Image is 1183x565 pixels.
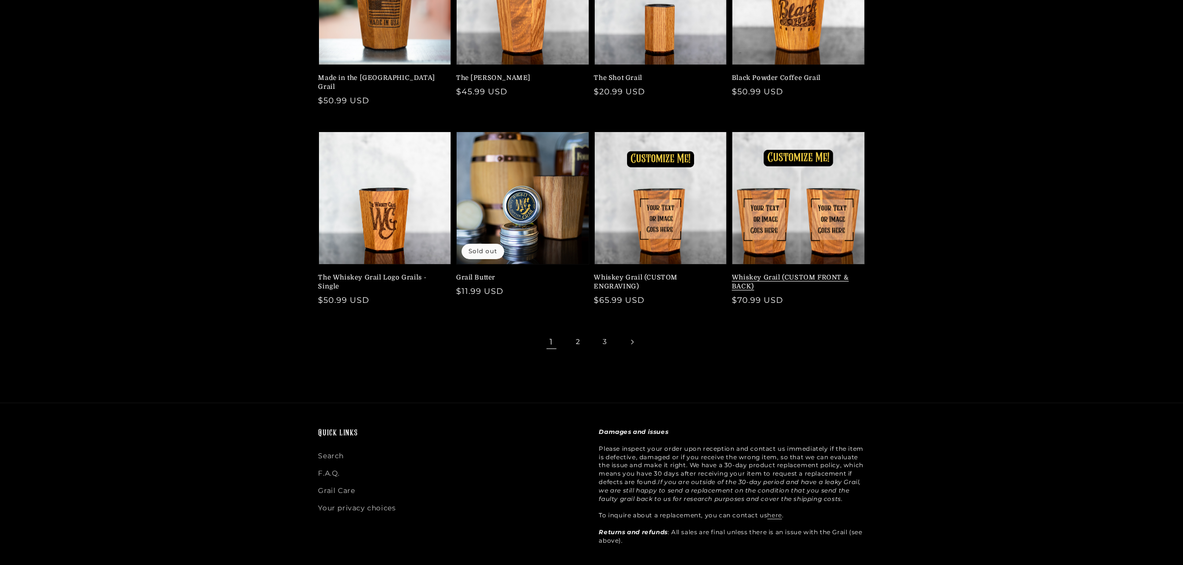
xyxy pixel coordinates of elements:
[768,511,782,519] a: here
[318,450,344,465] a: Search
[594,331,616,353] a: Page 3
[599,528,668,536] strong: Returns and refunds
[318,73,446,91] a: Made in the [GEOGRAPHIC_DATA] Grail
[318,465,340,482] a: F.A.Q.
[599,428,669,435] strong: Damages and issues
[456,73,583,82] a: The [PERSON_NAME]
[594,73,721,82] a: The Shot Grail
[318,331,865,353] nav: Pagination
[318,428,584,439] h2: Quick links
[318,499,396,517] a: Your privacy choices
[567,331,589,353] a: Page 2
[621,331,643,353] a: Next page
[318,273,446,291] a: The Whiskey Grail Logo Grails - Single
[541,331,562,353] span: Page 1
[318,482,355,499] a: Grail Care
[599,478,862,502] em: If you are outside of the 30-day period and have a leaky Grail, we are still happy to send a repl...
[594,273,721,291] a: Whiskey Grail (CUSTOM ENGRAVING)
[599,428,865,545] p: Please inspect your order upon reception and contact us immediately if the item is defective, dam...
[732,273,859,291] a: Whiskey Grail (CUSTOM FRONT & BACK)
[456,273,583,282] a: Grail Butter
[732,73,859,82] a: Black Powder Coffee Grail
